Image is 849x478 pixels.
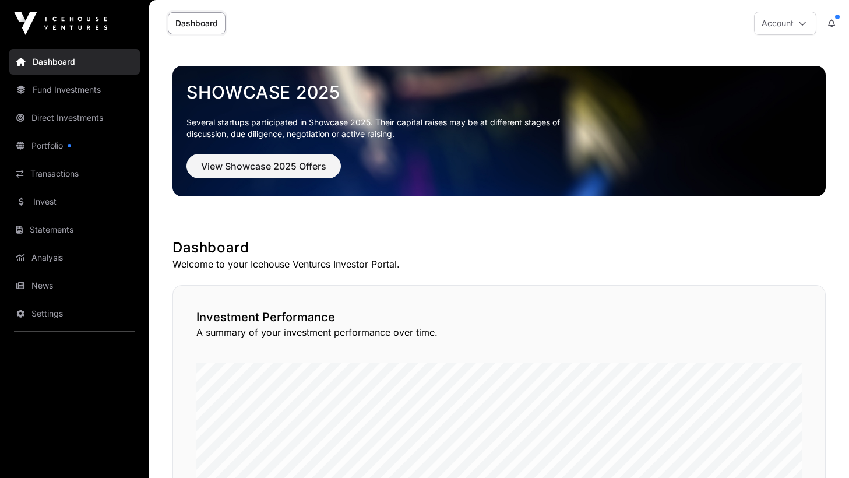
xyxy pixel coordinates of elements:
[9,189,140,215] a: Invest
[14,12,107,35] img: Icehouse Ventures Logo
[196,309,802,325] h2: Investment Performance
[9,245,140,270] a: Analysis
[9,49,140,75] a: Dashboard
[172,257,826,271] p: Welcome to your Icehouse Ventures Investor Portal.
[186,154,341,178] button: View Showcase 2025 Offers
[201,159,326,173] span: View Showcase 2025 Offers
[9,161,140,187] a: Transactions
[186,166,341,177] a: View Showcase 2025 Offers
[9,273,140,298] a: News
[186,82,812,103] a: Showcase 2025
[754,12,816,35] button: Account
[9,133,140,159] a: Portfolio
[9,217,140,242] a: Statements
[9,301,140,326] a: Settings
[172,66,826,196] img: Showcase 2025
[196,325,802,339] p: A summary of your investment performance over time.
[186,117,578,140] p: Several startups participated in Showcase 2025. Their capital raises may be at different stages o...
[9,77,140,103] a: Fund Investments
[9,105,140,131] a: Direct Investments
[172,238,826,257] h1: Dashboard
[168,12,226,34] a: Dashboard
